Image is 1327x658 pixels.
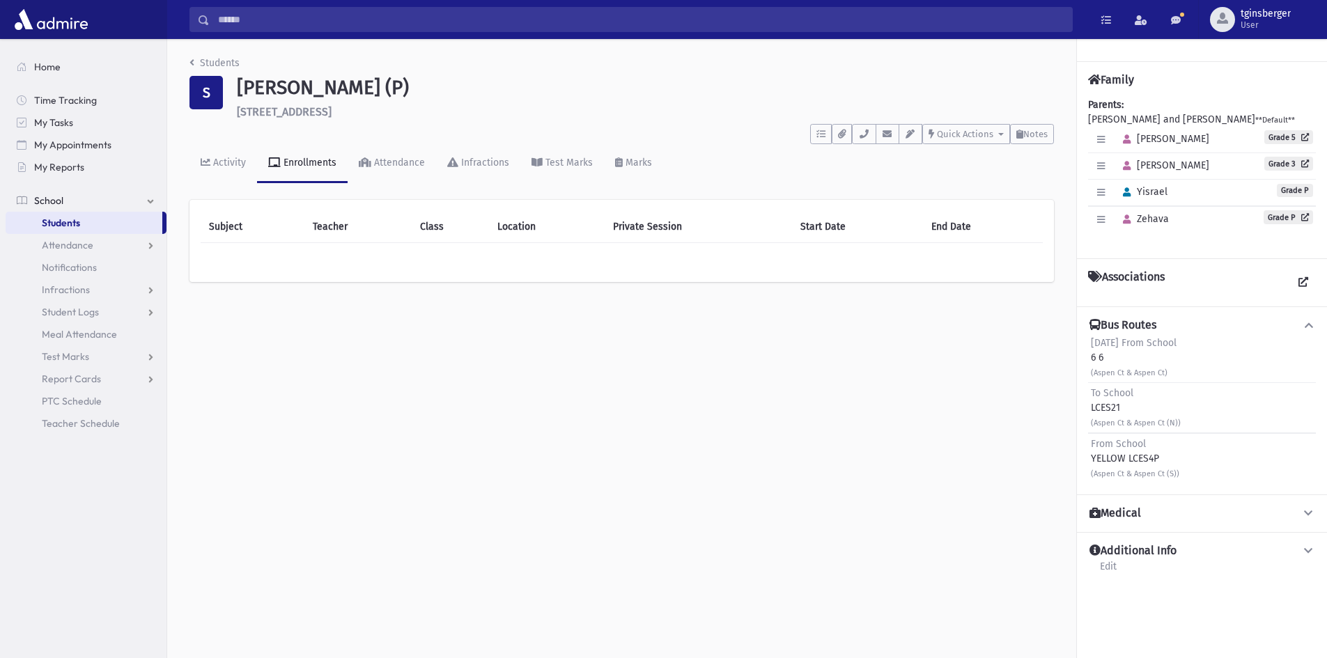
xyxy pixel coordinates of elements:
a: Grade 5 [1264,130,1313,144]
th: Class [412,211,489,243]
h4: Medical [1089,506,1141,521]
th: Start Date [792,211,923,243]
span: My Appointments [34,139,111,151]
span: Teacher Schedule [42,417,120,430]
th: End Date [923,211,1043,243]
input: Search [210,7,1072,32]
th: Subject [201,211,304,243]
h1: [PERSON_NAME] (P) [237,76,1054,100]
a: Attendance [348,144,436,183]
h4: Additional Info [1089,544,1177,558]
a: Attendance [6,234,166,256]
span: School [34,194,63,207]
span: [PERSON_NAME] [1117,133,1209,145]
span: Quick Actions [937,129,993,139]
nav: breadcrumb [189,56,240,76]
a: Activity [189,144,257,183]
img: AdmirePro [11,6,91,33]
span: Yisrael [1117,186,1167,198]
a: Edit [1099,558,1117,583]
a: Grade 3 [1264,157,1313,171]
a: Teacher Schedule [6,412,166,434]
a: View all Associations [1291,270,1316,295]
div: Marks [623,157,652,169]
button: Notes [1010,124,1054,144]
div: Infractions [458,157,509,169]
span: Student Logs [42,306,99,318]
h4: Bus Routes [1089,318,1156,333]
button: Additional Info [1088,544,1316,558]
a: Students [189,57,240,69]
span: From School [1091,438,1146,450]
small: (Aspen Ct & Aspen Ct (S)) [1091,469,1179,478]
div: Enrollments [281,157,336,169]
div: Activity [210,157,246,169]
th: Private Session [605,211,792,243]
h4: Associations [1088,270,1165,295]
span: Notes [1023,129,1048,139]
span: Time Tracking [34,94,97,107]
a: Test Marks [6,345,166,368]
span: My Tasks [34,116,73,129]
div: LCES21 [1091,386,1181,430]
span: My Reports [34,161,84,173]
a: School [6,189,166,212]
a: Report Cards [6,368,166,390]
span: Report Cards [42,373,101,385]
a: Home [6,56,166,78]
a: Notifications [6,256,166,279]
div: Attendance [371,157,425,169]
span: [PERSON_NAME] [1117,159,1209,171]
span: Grade P [1277,184,1313,197]
a: Time Tracking [6,89,166,111]
a: Infractions [436,144,520,183]
a: Enrollments [257,144,348,183]
span: Notifications [42,261,97,274]
div: 6 6 [1091,336,1177,379]
th: Location [489,211,605,243]
a: Student Logs [6,301,166,323]
h4: Family [1088,73,1134,86]
div: S [189,76,223,109]
a: Meal Attendance [6,323,166,345]
span: Infractions [42,283,90,296]
a: Infractions [6,279,166,301]
span: Test Marks [42,350,89,363]
div: YELLOW LCES4P [1091,437,1179,480]
a: Grade P [1264,210,1313,224]
a: My Reports [6,156,166,178]
div: Test Marks [543,157,593,169]
small: (Aspen Ct & Aspen Ct) [1091,368,1167,377]
a: My Appointments [6,134,166,156]
th: Teacher [304,211,412,243]
span: tginsberger [1241,8,1291,19]
span: Attendance [42,239,93,251]
div: [PERSON_NAME] and [PERSON_NAME] [1088,97,1316,247]
small: (Aspen Ct & Aspen Ct (N)) [1091,418,1181,428]
a: Marks [604,144,663,183]
b: Parents: [1088,99,1124,111]
a: Students [6,212,162,234]
a: Test Marks [520,144,604,183]
h6: [STREET_ADDRESS] [237,105,1054,118]
a: My Tasks [6,111,166,134]
span: Zehava [1117,213,1169,225]
span: Home [34,61,61,73]
button: Quick Actions [922,124,1010,144]
span: Students [42,217,80,229]
span: To School [1091,387,1133,399]
span: User [1241,19,1291,31]
button: Medical [1088,506,1316,521]
a: PTC Schedule [6,390,166,412]
span: PTC Schedule [42,395,102,407]
span: [DATE] From School [1091,337,1177,349]
button: Bus Routes [1088,318,1316,333]
span: Meal Attendance [42,328,117,340]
